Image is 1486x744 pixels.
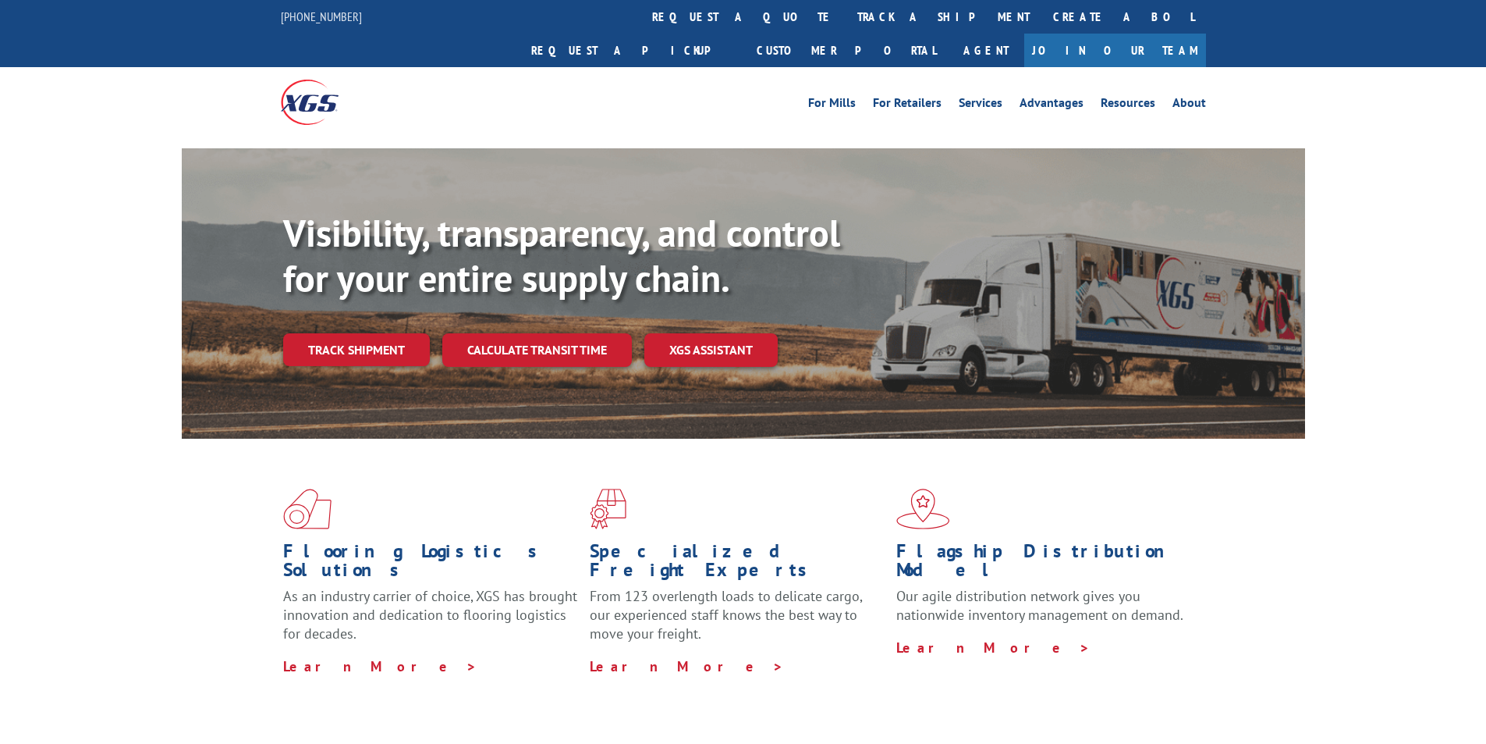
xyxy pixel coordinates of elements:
a: For Retailers [873,97,942,114]
a: Join Our Team [1024,34,1206,67]
a: XGS ASSISTANT [644,333,778,367]
a: [PHONE_NUMBER] [281,9,362,24]
span: Our agile distribution network gives you nationwide inventory management on demand. [896,587,1183,624]
h1: Specialized Freight Experts [590,542,885,587]
h1: Flagship Distribution Model [896,542,1191,587]
a: Calculate transit time [442,333,632,367]
img: xgs-icon-focused-on-flooring-red [590,489,626,529]
a: About [1172,97,1206,114]
a: Track shipment [283,333,430,366]
a: Advantages [1020,97,1083,114]
a: Resources [1101,97,1155,114]
a: Learn More > [283,657,477,675]
p: From 123 overlength loads to delicate cargo, our experienced staff knows the best way to move you... [590,587,885,657]
a: Services [959,97,1002,114]
a: Request a pickup [520,34,745,67]
h1: Flooring Logistics Solutions [283,542,578,587]
a: Customer Portal [745,34,948,67]
a: For Mills [808,97,856,114]
a: Learn More > [590,657,784,675]
a: Learn More > [896,639,1091,657]
img: xgs-icon-flagship-distribution-model-red [896,489,950,529]
img: xgs-icon-total-supply-chain-intelligence-red [283,489,332,529]
span: As an industry carrier of choice, XGS has brought innovation and dedication to flooring logistics... [283,587,577,643]
b: Visibility, transparency, and control for your entire supply chain. [283,208,840,302]
a: Agent [948,34,1024,67]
